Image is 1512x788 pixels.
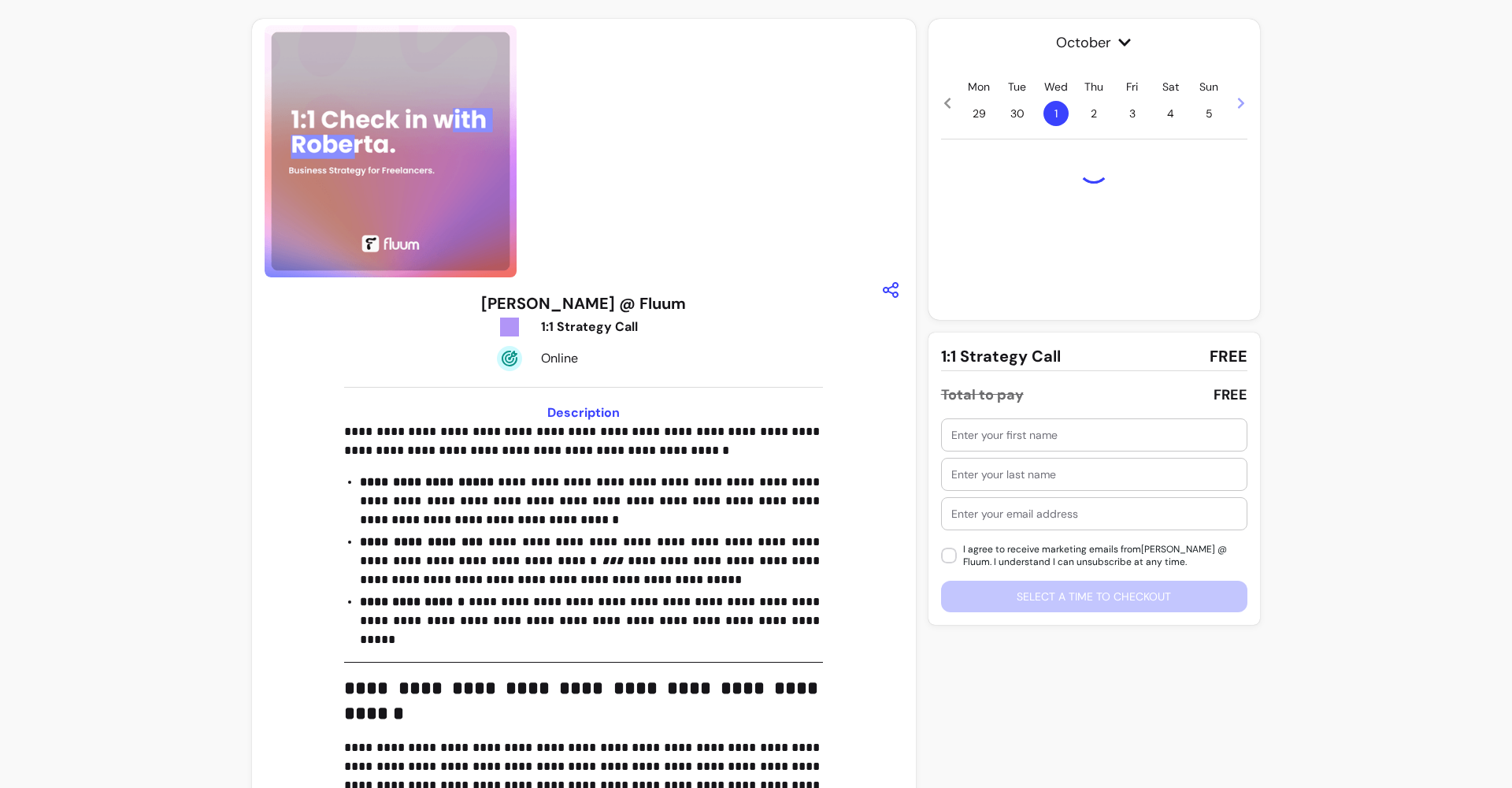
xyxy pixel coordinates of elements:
[541,318,684,336] div: 1:1 Strategy Call
[1084,79,1103,95] p: Thu
[1043,101,1069,126] span: 1
[966,101,991,126] span: 29
[344,403,823,422] h3: Description
[1196,101,1221,126] span: 5
[1008,79,1026,95] p: Tue
[541,349,684,368] div: Online
[265,25,517,277] img: https://d3pz9znudhj10h.cloudfront.net/fead3883-c03f-4dd4-9c65-6c1faf6c7f7f
[497,314,522,340] img: Tickets Icon
[1126,79,1138,95] p: Fri
[941,345,1061,367] span: 1:1 Strategy Call
[941,32,1247,54] span: October
[1005,101,1030,126] span: 30
[1044,79,1068,95] p: Wed
[1078,152,1110,184] div: Loading
[1210,345,1247,367] span: FREE
[951,427,1237,443] input: Enter your first name
[968,79,990,95] p: Mon
[951,466,1237,482] input: Enter your last name
[1120,101,1145,126] span: 3
[481,292,686,314] h3: [PERSON_NAME] @ Fluum
[941,384,1024,406] div: Total to pay
[1162,79,1179,95] p: Sat
[951,506,1237,522] input: Enter your email address
[1158,101,1184,126] span: 4
[1081,101,1106,126] span: 2
[1199,79,1218,95] p: Sun
[1214,384,1247,406] div: FREE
